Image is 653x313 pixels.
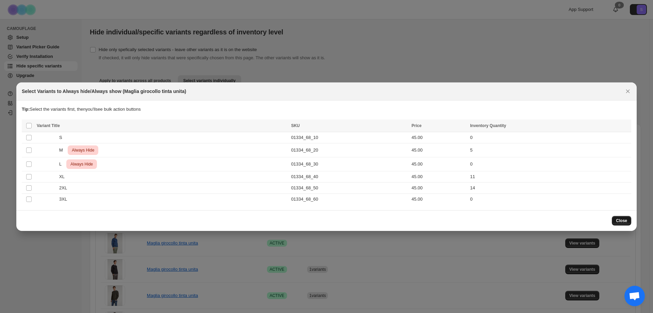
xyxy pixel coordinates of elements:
td: 0 [468,157,631,171]
td: 14 [468,182,631,193]
td: 01334_68_30 [289,157,409,171]
span: Price [412,123,421,128]
td: 0 [468,132,631,143]
td: 01334_68_50 [289,182,409,193]
td: 01334_68_20 [289,143,409,157]
td: 45.00 [409,171,468,182]
span: XL [59,173,68,180]
span: Always Hide [69,160,94,168]
button: Close [623,87,633,96]
td: 45.00 [409,182,468,193]
td: 45.00 [409,143,468,157]
td: 01334_68_60 [289,193,409,205]
span: S [59,134,66,141]
span: Variant Title [37,123,60,128]
span: L [59,161,65,168]
td: 0 [468,193,631,205]
span: M [59,147,67,154]
span: Always Hide [70,146,96,154]
td: 11 [468,171,631,182]
span: 2XL [59,185,71,191]
strong: Tip: [22,107,30,112]
span: 3XL [59,196,71,203]
td: 45.00 [409,157,468,171]
td: 45.00 [409,193,468,205]
span: SKU [291,123,300,128]
span: Close [616,218,627,223]
td: 01334_68_10 [289,132,409,143]
button: Close [612,216,631,225]
p: Select the variants first, then you'll see bulk action buttons [22,106,631,113]
h2: Select Variants to Always hide/Always show (Maglia girocollo tinta unita) [22,88,186,95]
td: 45.00 [409,132,468,143]
span: Inventory Quantity [470,123,506,128]
td: 5 [468,143,631,157]
div: Aprire la chat [624,286,645,306]
td: 01334_68_40 [289,171,409,182]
